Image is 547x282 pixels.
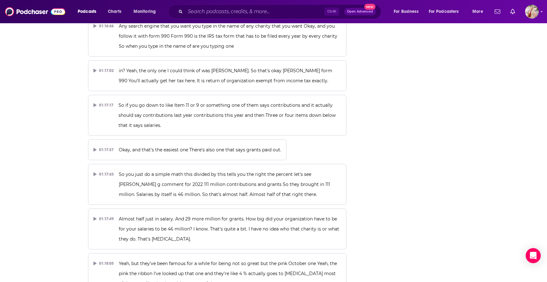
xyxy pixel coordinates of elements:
[526,248,541,263] div: Open Intercom Messenger
[88,139,287,160] button: 01:17:27Okay, and that's the easiest one There's also one that says grants paid out.
[324,8,339,16] span: Ctrl K
[364,4,376,10] span: New
[119,147,281,153] span: Okay, and that's the easiest one There's also one that says grants paid out.
[104,7,125,17] a: Charts
[344,8,376,15] button: Open AdvancedNew
[93,21,114,31] div: 01:16:46
[93,66,114,76] div: 01:17:02
[174,4,387,19] div: Search podcasts, credits, & more...
[93,145,114,155] div: 01:17:27
[5,6,65,18] img: Podchaser - Follow, Share and Rate Podcasts
[88,95,347,136] button: 01:17:17So if you go down to like Item 11 or 9 or something one of them says contributions and it...
[93,169,114,179] div: 01:17:43
[118,102,337,128] span: So if you go down to like Item 11 or 9 or something one of them says contributions and it actuall...
[429,7,459,16] span: For Podcasters
[389,7,426,17] button: open menu
[119,68,334,84] span: in? Yeah, the only one I could think of was [PERSON_NAME]. So that's okay [PERSON_NAME] form 990 ...
[508,6,518,17] a: Show notifications dropdown
[129,7,164,17] button: open menu
[525,5,539,19] button: Show profile menu
[468,7,491,17] button: open menu
[93,258,114,268] div: 01:18:05
[525,5,539,19] img: User Profile
[185,7,324,17] input: Search podcasts, credits, & more...
[119,171,331,197] span: So you just do a simple math this divided by this tells you the right the percent let's see [PERS...
[525,5,539,19] span: Logged in as kmccue
[88,209,347,249] button: 01:17:49Almost half just in salary. And 29 more million for grants. How big did your organization...
[347,10,373,13] span: Open Advanced
[73,7,104,17] button: open menu
[88,60,347,91] button: 01:17:02in? Yeah, the only one I could think of was [PERSON_NAME]. So that's okay [PERSON_NAME] f...
[134,7,156,16] span: Monitoring
[119,23,339,49] span: Any search engine that you want you type in the name of any charity that you want Okay, and you f...
[394,7,418,16] span: For Business
[93,100,114,110] div: 01:17:17
[425,7,468,17] button: open menu
[93,214,114,224] div: 01:17:49
[119,216,340,242] span: Almost half just in salary. And 29 more million for grants. How big did your organization have to...
[78,7,96,16] span: Podcasts
[88,16,347,57] button: 01:16:46Any search engine that you want you type in the name of any charity that you want Okay, a...
[88,164,347,205] button: 01:17:43So you just do a simple math this divided by this tells you the right the percent let's s...
[108,7,121,16] span: Charts
[492,6,503,17] a: Show notifications dropdown
[472,7,483,16] span: More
